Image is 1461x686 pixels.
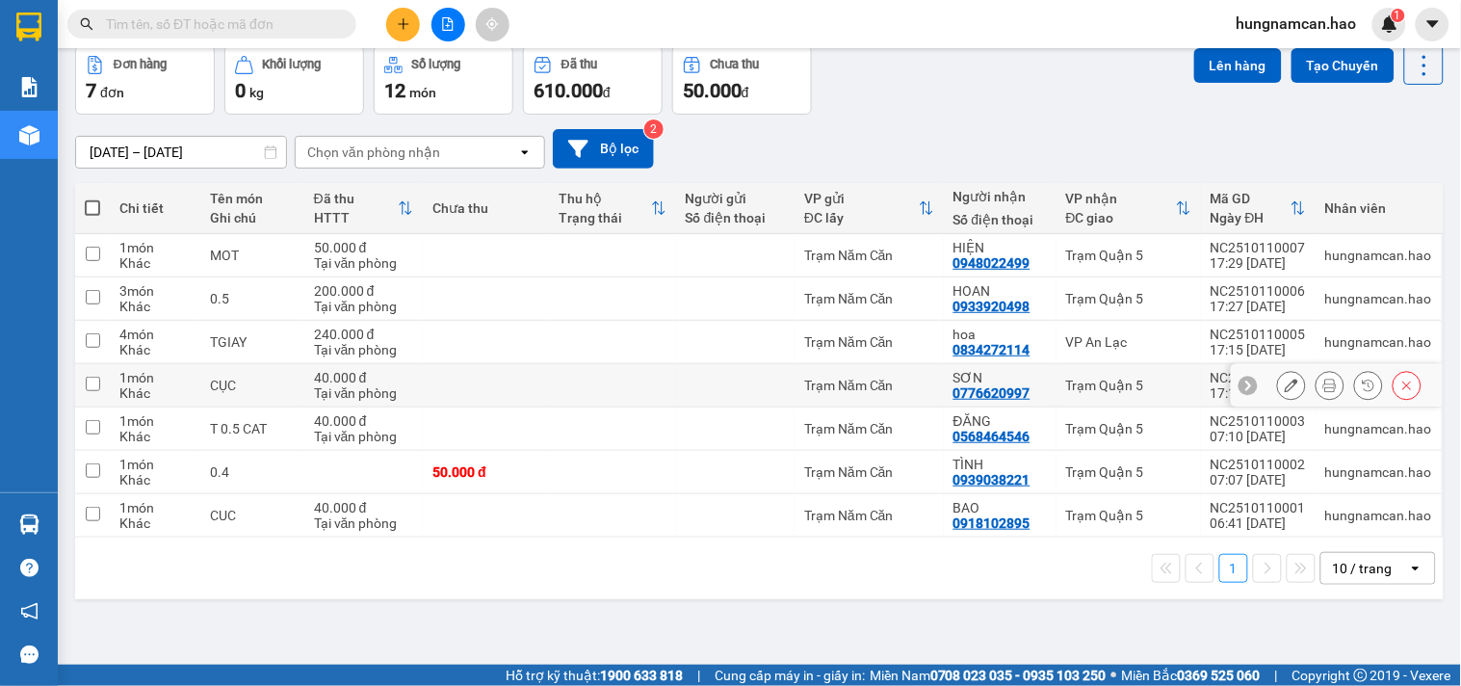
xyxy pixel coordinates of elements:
[1211,342,1306,357] div: 17:15 [DATE]
[76,137,286,168] input: Select a date range.
[397,17,410,31] span: plus
[1395,9,1401,22] span: 1
[114,58,167,71] div: Đơn hàng
[1211,370,1306,385] div: NC2510110004
[953,299,1031,314] div: 0933920498
[119,240,191,255] div: 1 món
[119,429,191,444] div: Khác
[953,240,1047,255] div: HIỆN
[86,79,96,102] span: 7
[517,145,533,160] svg: open
[1066,291,1191,306] div: Trạm Quận 5
[804,334,934,350] div: Trạm Năm Căn
[1066,421,1191,436] div: Trạm Quận 5
[19,77,39,97] img: solution-icon
[1211,299,1306,314] div: 17:27 [DATE]
[1219,554,1248,583] button: 1
[1211,429,1306,444] div: 07:10 [DATE]
[24,24,120,120] img: logo.jpg
[19,514,39,535] img: warehouse-icon
[314,255,413,271] div: Tại văn phòng
[1211,255,1306,271] div: 17:29 [DATE]
[1325,334,1432,350] div: hungnamcan.hao
[374,45,513,115] button: Số lượng12món
[119,255,191,271] div: Khác
[75,45,215,115] button: Đơn hàng7đơn
[1211,500,1306,515] div: NC2510110001
[715,665,865,686] span: Cung cấp máy in - giấy in:
[314,370,413,385] div: 40.000 đ
[804,508,934,523] div: Trạm Năm Căn
[560,210,651,225] div: Trạng thái
[804,191,919,206] div: VP gửi
[119,385,191,401] div: Khác
[603,85,611,100] span: đ
[210,508,295,523] div: CUC
[697,665,700,686] span: |
[523,45,663,115] button: Đã thu610.000đ
[263,58,322,71] div: Khối lượng
[100,85,124,100] span: đơn
[119,342,191,357] div: Khác
[249,85,264,100] span: kg
[119,327,191,342] div: 4 món
[804,378,934,393] div: Trạm Năm Căn
[561,58,597,71] div: Đã thu
[180,71,805,95] li: Hotline: 02839552959
[1325,508,1432,523] div: hungnamcan.hao
[795,183,944,234] th: Toggle SortBy
[1291,48,1395,83] button: Tạo Chuyến
[953,472,1031,488] div: 0939038221
[314,385,413,401] div: Tại văn phòng
[119,500,191,515] div: 1 món
[314,327,413,342] div: 240.000 đ
[409,85,436,100] span: món
[210,464,295,480] div: 0.4
[1416,8,1449,41] button: caret-down
[119,299,191,314] div: Khác
[1057,183,1201,234] th: Toggle SortBy
[953,283,1047,299] div: HOAN
[1221,12,1372,36] span: hungnamcan.hao
[1211,472,1306,488] div: 07:07 [DATE]
[1066,508,1191,523] div: Trạm Quận 5
[1211,413,1306,429] div: NC2510110003
[1211,515,1306,531] div: 06:41 [DATE]
[1325,421,1432,436] div: hungnamcan.hao
[304,183,423,234] th: Toggle SortBy
[386,8,420,41] button: plus
[19,125,39,145] img: warehouse-icon
[1381,15,1398,33] img: icon-new-feature
[119,200,191,216] div: Chi tiết
[686,191,785,206] div: Người gửi
[804,248,934,263] div: Trạm Năm Căn
[210,334,295,350] div: TGIAY
[441,17,455,31] span: file-add
[119,413,191,429] div: 1 món
[1211,210,1291,225] div: Ngày ĐH
[742,85,749,100] span: đ
[1392,9,1405,22] sup: 1
[314,191,398,206] div: Đã thu
[953,500,1047,515] div: BAO
[1111,672,1117,679] span: ⚪️
[1211,457,1306,472] div: NC2510110002
[804,291,934,306] div: Trạm Năm Căn
[307,143,440,162] div: Chọn văn phòng nhận
[106,13,333,35] input: Tìm tên, số ĐT hoặc mã đơn
[1194,48,1282,83] button: Lên hàng
[1201,183,1316,234] th: Toggle SortBy
[119,370,191,385] div: 1 món
[210,378,295,393] div: CỤC
[314,210,398,225] div: HTTT
[210,210,295,225] div: Ghi chú
[953,370,1047,385] div: SƠN
[1325,200,1432,216] div: Nhân viên
[210,291,295,306] div: 0.5
[432,200,539,216] div: Chưa thu
[314,240,413,255] div: 50.000 đ
[930,668,1107,683] strong: 0708 023 035 - 0935 103 250
[119,457,191,472] div: 1 món
[384,79,405,102] span: 12
[224,45,364,115] button: Khối lượng0kg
